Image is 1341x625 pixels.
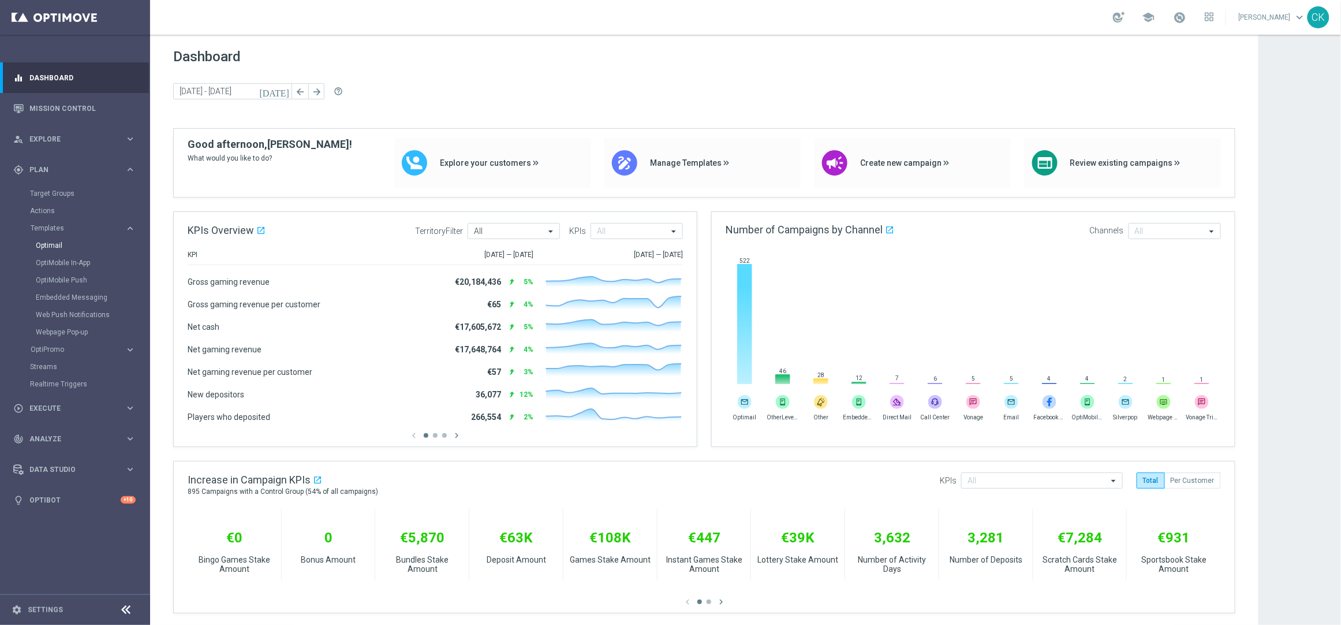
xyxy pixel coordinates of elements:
[13,465,136,474] button: Data Studio keyboard_arrow_right
[36,276,120,285] a: OptiMobile Push
[13,496,136,505] button: lightbulb Optibot +10
[29,405,125,412] span: Execute
[13,62,136,93] div: Dashboard
[36,237,149,254] div: Optimail
[13,135,136,144] button: person_search Explore keyboard_arrow_right
[30,189,120,198] a: Target Groups
[31,346,125,353] div: OptiPromo
[13,485,136,515] div: Optibot
[125,344,136,355] i: keyboard_arrow_right
[30,362,120,371] a: Streams
[13,134,125,144] div: Explore
[36,306,149,323] div: Web Push Notifications
[29,436,125,442] span: Analyze
[13,104,136,113] button: Mission Control
[13,434,136,444] button: track_changes Analyze keyboard_arrow_right
[31,346,113,353] span: OptiPromo
[36,323,149,341] div: Webpage Pop-up
[13,434,125,444] div: Analyze
[31,225,125,232] div: Templates
[13,93,136,124] div: Mission Control
[1308,6,1329,28] div: CK
[29,485,121,515] a: Optibot
[1294,11,1306,24] span: keyboard_arrow_down
[29,62,136,93] a: Dashboard
[36,241,120,250] a: Optimail
[125,164,136,175] i: keyboard_arrow_right
[30,380,120,389] a: Realtime Triggers
[125,433,136,444] i: keyboard_arrow_right
[36,289,149,306] div: Embedded Messaging
[13,165,125,175] div: Plan
[36,254,149,271] div: OptiMobile In-App
[30,202,149,220] div: Actions
[13,165,24,175] i: gps_fixed
[13,134,24,144] i: person_search
[13,404,136,413] button: play_circle_outline Execute keyboard_arrow_right
[125,464,136,475] i: keyboard_arrow_right
[29,136,125,143] span: Explore
[13,495,24,505] i: lightbulb
[1142,11,1155,24] span: school
[30,206,120,215] a: Actions
[30,224,136,233] button: Templates keyboard_arrow_right
[13,403,24,414] i: play_circle_outline
[36,271,149,289] div: OptiMobile Push
[30,341,149,358] div: OptiPromo
[12,605,22,615] i: settings
[36,258,120,267] a: OptiMobile In-App
[13,73,24,83] i: equalizer
[29,466,125,473] span: Data Studio
[36,310,120,319] a: Web Push Notifications
[29,93,136,124] a: Mission Control
[30,220,149,341] div: Templates
[13,403,125,414] div: Execute
[13,73,136,83] button: equalizer Dashboard
[13,434,24,444] i: track_changes
[36,293,120,302] a: Embedded Messaging
[13,464,125,475] div: Data Studio
[28,607,63,613] a: Settings
[125,133,136,144] i: keyboard_arrow_right
[36,328,120,337] a: Webpage Pop-up
[1238,9,1308,26] a: [PERSON_NAME]keyboard_arrow_down
[29,166,125,173] span: Plan
[121,496,136,504] div: +10
[30,375,149,393] div: Realtime Triggers
[125,223,136,234] i: keyboard_arrow_right
[30,358,149,375] div: Streams
[125,403,136,414] i: keyboard_arrow_right
[31,225,113,232] span: Templates
[13,165,136,174] button: gps_fixed Plan keyboard_arrow_right
[30,345,136,354] button: OptiPromo keyboard_arrow_right
[30,185,149,202] div: Target Groups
